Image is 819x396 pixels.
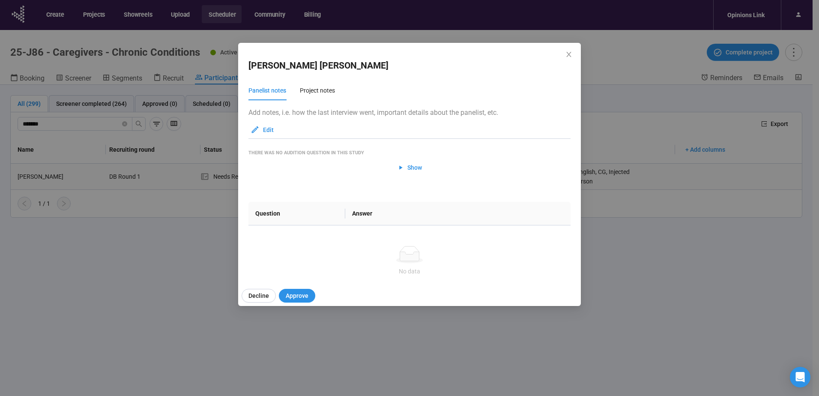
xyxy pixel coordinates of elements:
[300,86,335,95] div: Project notes
[259,267,560,276] div: No data
[242,289,276,303] button: Decline
[279,289,315,303] button: Approve
[248,291,269,300] span: Decline
[248,59,389,73] h2: [PERSON_NAME] [PERSON_NAME]
[263,125,274,135] span: Edit
[407,163,422,172] span: Show
[248,86,286,95] div: Panelist notes
[565,51,572,58] span: close
[248,123,276,137] button: Edit
[790,367,810,387] div: Open Intercom Messenger
[248,202,345,225] th: Question
[345,202,571,225] th: Answer
[564,50,574,60] button: Close
[286,291,308,300] span: Approve
[248,107,571,118] p: Add notes, i.e. how the last interview went, important details about the panelist, etc.
[390,161,429,174] button: Show
[248,149,571,156] div: There was no audition question in this study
